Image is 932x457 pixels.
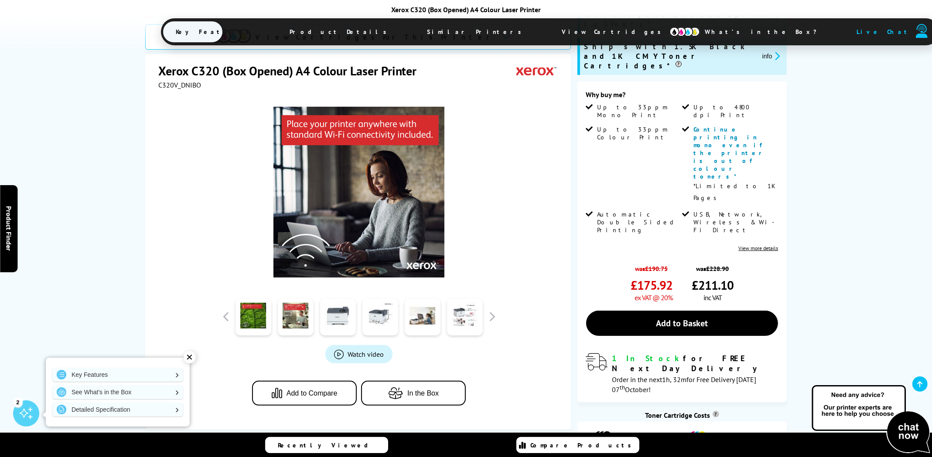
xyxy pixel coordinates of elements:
[161,5,772,14] div: Xerox C320 (Box Opened) A4 Colour Laser Printer
[708,430,770,441] span: 9.8p per colour page
[273,107,444,278] img: Xerox C320 (Box Opened) Thumbnail
[693,103,776,119] span: Up to 4800 dpi Print
[584,42,755,71] span: Ships with 1.5K Black and 1K CMY Toner Cartridges*
[52,368,183,382] a: Key Features
[612,375,757,394] span: Order in the next for Free Delivery [DATE] 07 October!
[760,51,783,61] button: promo-description
[662,375,687,384] span: 1h, 32m
[645,264,668,273] strike: £190.75
[158,63,426,79] h1: Xerox C320 (Box Opened) A4 Colour Laser Printer
[597,125,680,141] span: Up to 33ppm Colour Print
[549,20,683,43] span: View Cartridges
[184,351,196,363] div: ✕
[620,383,625,391] sup: th
[692,260,734,273] span: was
[252,381,357,406] button: Add to Compare
[531,441,636,449] span: Compare Products
[692,277,734,293] span: £211.10
[265,437,388,453] a: Recently Viewed
[325,345,393,363] a: Product_All_Videos
[738,245,778,251] a: View more details
[278,441,377,449] span: Recently Viewed
[597,103,680,119] span: Up to 33ppm Mono Print
[703,293,722,302] span: inc VAT
[414,21,539,42] span: Similar Printers
[516,437,639,453] a: Compare Products
[163,21,267,42] span: Key Features
[810,384,932,455] img: Open Live Chat window
[631,277,673,293] span: £175.92
[4,206,13,251] span: Product Finder
[857,28,911,36] span: Live Chat
[277,21,405,42] span: Product Details
[586,353,778,393] div: modal_delivery
[158,81,201,89] span: C320V_DNIBO
[916,24,928,38] img: user-headset-duotone.svg
[407,389,439,397] span: In the Box
[597,210,680,234] span: Automatic Double Sided Printing
[52,385,183,399] a: See What's in the Box
[577,411,787,420] div: Toner Cartridge Costs
[586,311,778,336] a: Add to Basket
[669,27,700,37] img: cmyk-icon.svg
[361,381,466,406] button: In the Box
[693,125,767,180] span: Continue printing in mono even if the printer is out of colour toners*
[693,210,776,234] span: USB, Network, Wireless & Wi-Fi Direct
[516,63,556,79] img: Xerox
[612,353,778,373] div: for FREE Next Day Delivery
[13,397,23,407] div: 2
[348,350,384,359] span: Watch video
[612,353,683,363] span: 1 In Stock
[631,260,673,273] span: was
[635,293,673,302] span: ex VAT @ 20%
[692,21,839,42] span: What’s in the Box?
[613,430,673,441] span: 1.5p per mono page
[586,90,778,103] div: Why buy me?
[287,389,338,397] span: Add to Compare
[693,180,776,204] p: *Limited to 1K Pages
[52,403,183,416] a: Detailed Specification
[713,411,719,417] sup: Cost per page
[707,264,729,273] strike: £228.90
